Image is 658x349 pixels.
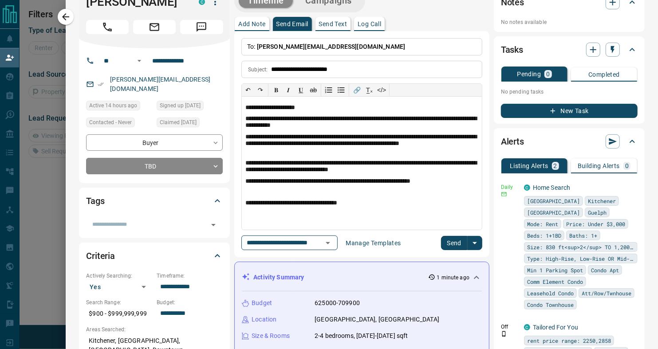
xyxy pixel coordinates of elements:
p: [GEOGRAPHIC_DATA], [GEOGRAPHIC_DATA] [315,315,439,324]
p: Completed [588,71,620,78]
button: T̲ₓ [363,84,375,96]
span: Att/Row/Twnhouse [582,289,631,298]
p: No notes available [501,18,638,26]
div: Activity Summary1 minute ago [242,269,482,286]
span: Leasehold Condo [527,289,574,298]
p: Add Note [238,21,265,27]
p: Send Text [319,21,347,27]
span: 𝐔 [299,86,303,94]
span: [GEOGRAPHIC_DATA] [527,196,580,205]
p: Timeframe: [157,272,223,280]
div: condos.ca [524,324,530,330]
span: [GEOGRAPHIC_DATA] [527,208,580,217]
span: Call [86,20,129,34]
button: 𝐁 [270,84,282,96]
button: ↶ [242,84,254,96]
svg: Email [501,191,507,197]
div: Buyer [86,134,223,151]
div: Wed Aug 13 2025 [86,101,152,113]
div: Tags [86,190,223,212]
p: Areas Searched: [86,325,223,333]
p: Budget [252,298,272,308]
p: Pending [517,71,541,77]
span: Kitchener [588,196,616,205]
button: Open [134,55,145,66]
p: Building Alerts [578,163,620,169]
div: Alerts [501,131,638,152]
p: To: [241,38,482,55]
p: No pending tasks [501,85,638,98]
p: $900 - $999,999,999 [86,306,152,321]
span: Signed up [DATE] [160,101,201,110]
div: split button [441,236,482,250]
button: Open [322,237,334,249]
span: Price: Under $3,000 [566,220,625,228]
span: Claimed [DATE] [160,118,197,127]
p: Log Call [358,21,381,27]
p: Activity Summary [253,273,304,282]
s: ab [310,86,317,94]
span: Active 14 hours ago [89,101,137,110]
button: Bullet list [335,84,347,96]
p: 0 [546,71,550,77]
div: TBD [86,158,223,174]
span: Size: 830 ft<sup>2</sup> TO 1,200 ft<sup>2</sup> [527,243,634,251]
h2: Alerts [501,134,524,149]
button: Open [207,219,220,231]
span: Baths: 1+ [569,231,597,240]
a: Tailored For You [533,324,578,331]
span: Guelph [588,208,607,217]
div: Mon Aug 11 2025 [157,118,223,130]
p: 2 [554,163,557,169]
p: 1 minute ago [437,274,469,282]
p: Location [252,315,276,324]
p: 625000-709900 [315,298,360,308]
span: Type: High-Rise, Low-Rise OR Mid-Rise [527,254,634,263]
p: 2-4 bedrooms, [DATE]-[DATE] sqft [315,331,408,341]
button: 𝐔 [295,84,307,96]
button: </> [375,84,388,96]
span: Email [133,20,176,34]
span: Beds: 1+1BD [527,231,561,240]
button: Numbered list [323,84,335,96]
h2: Criteria [86,249,115,263]
span: Contacted - Never [89,118,132,127]
button: ↷ [254,84,267,96]
span: Comm Element Condo [527,277,583,286]
span: rent price range: 2250,2858 [527,336,611,345]
div: condos.ca [524,184,530,191]
div: Yes [86,280,152,294]
span: Message [180,20,223,34]
a: Home Search [533,184,570,191]
h2: Tasks [501,43,523,57]
button: 🔗 [351,84,363,96]
p: Search Range: [86,298,152,306]
div: Tasks [501,39,638,60]
svg: Push Notification Only [501,331,507,337]
h2: Tags [86,194,104,208]
p: Size & Rooms [252,331,290,341]
p: Send Email [276,21,308,27]
p: Subject: [248,66,268,74]
span: Min 1 Parking Spot [527,266,583,274]
p: Actively Searching: [86,272,152,280]
div: Tue Jul 23 2024 [157,101,223,113]
button: Send [441,236,467,250]
button: 𝑰 [282,84,295,96]
button: New Task [501,104,638,118]
div: Criteria [86,245,223,267]
p: Off [501,323,519,331]
span: Condo Apt [591,266,619,274]
p: 0 [625,163,629,169]
a: [PERSON_NAME][EMAIL_ADDRESS][DOMAIN_NAME] [110,76,210,92]
p: Budget: [157,298,223,306]
span: Mode: Rent [527,220,558,228]
button: Manage Templates [340,236,406,250]
span: [PERSON_NAME][EMAIL_ADDRESS][DOMAIN_NAME] [257,43,405,50]
p: Daily [501,183,519,191]
button: ab [307,84,319,96]
p: Listing Alerts [510,163,548,169]
span: Condo Townhouse [527,300,574,309]
svg: Email Verified [98,81,104,87]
